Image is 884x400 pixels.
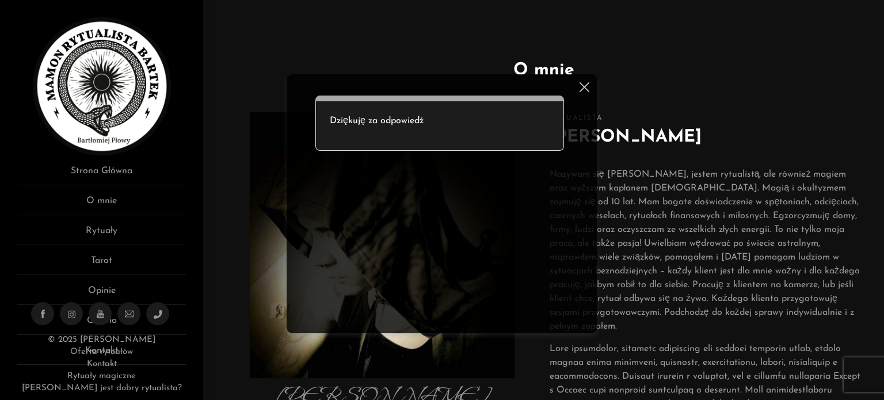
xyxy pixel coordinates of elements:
img: cross.svg [580,82,589,92]
a: [PERSON_NAME] jest dobry rytualista? [22,384,182,393]
a: Tarot [17,254,186,275]
a: Rytuały [17,224,186,245]
a: Rytuały magiczne [67,372,135,380]
img: Rytualista Bartek [33,17,171,155]
a: Kontakt [87,360,117,368]
a: Opinie [17,284,186,305]
span: Rytualista [550,112,861,124]
h2: [PERSON_NAME] [550,124,861,150]
a: O mnie [17,194,186,215]
p: Nazywam się [PERSON_NAME], jestem rytualistą, ale również magiem oraz wyższym kapłanem [DEMOGRAPH... [550,167,861,333]
p: Dziękuję za odpowiedź [330,114,550,128]
h1: O mnie [220,58,867,83]
a: Strona Główna [17,164,186,185]
a: Oferta rytuałów [70,348,132,356]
